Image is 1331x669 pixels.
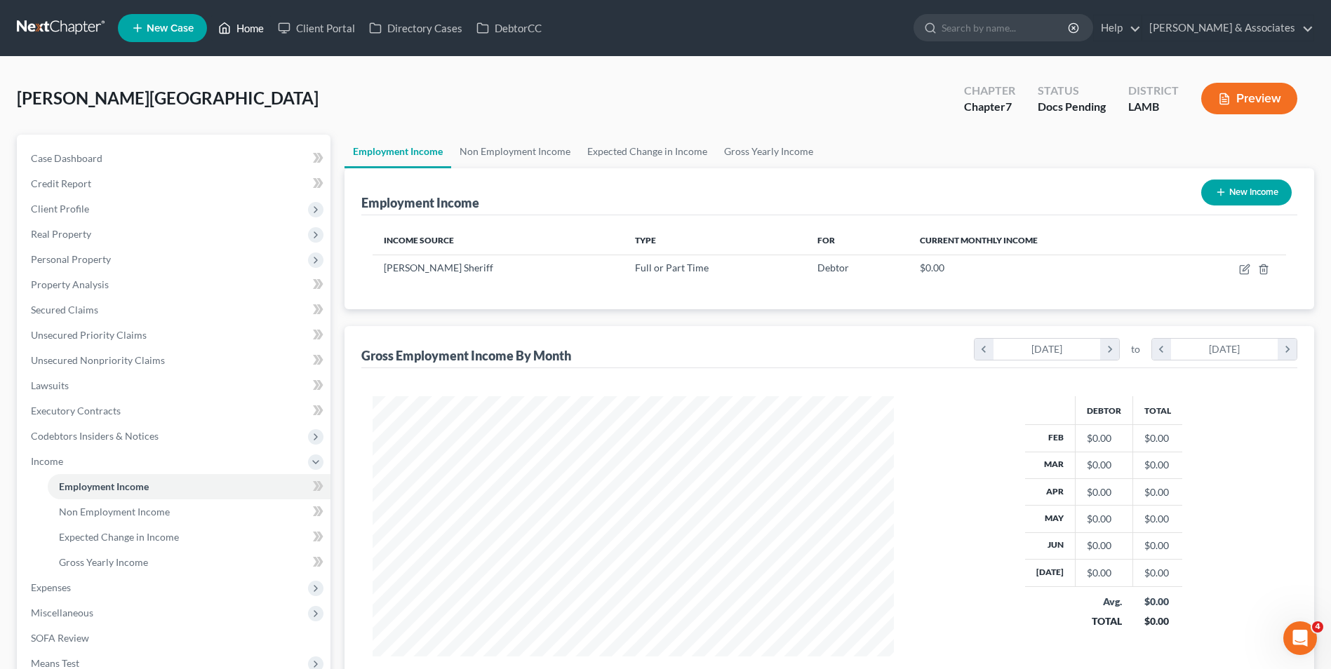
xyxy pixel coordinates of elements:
div: Chapter [964,99,1015,115]
a: Credit Report [20,171,330,196]
span: [PERSON_NAME][GEOGRAPHIC_DATA] [17,88,319,108]
div: $0.00 [1087,566,1121,580]
span: to [1131,342,1140,356]
span: Debtor [817,262,849,273]
span: Unsecured Priority Claims [31,329,147,341]
div: District [1128,83,1179,99]
a: SOFA Review [20,626,330,651]
span: Case Dashboard [31,152,102,164]
div: [DATE] [1171,339,1278,360]
span: Executory Contracts [31,405,121,417]
span: Lawsuits [31,379,69,391]
div: $0.00 [1087,539,1121,553]
div: Docs Pending [1038,99,1106,115]
div: Status [1038,83,1106,99]
span: Non Employment Income [59,506,170,518]
button: New Income [1201,180,1292,205]
span: [PERSON_NAME] Sheriff [384,262,493,273]
th: May [1025,506,1076,532]
div: $0.00 [1087,431,1121,445]
th: Feb [1025,425,1076,452]
span: Codebtors Insiders & Notices [31,430,159,442]
span: Expected Change in Income [59,531,179,543]
th: Mar [1025,452,1076,478]
th: Apr [1025,478,1076,505]
div: $0.00 [1087,512,1121,526]
i: chevron_left [1152,339,1171,360]
a: Secured Claims [20,297,330,323]
a: Executory Contracts [20,398,330,424]
th: Jun [1025,532,1076,559]
a: Gross Yearly Income [716,135,822,168]
a: Unsecured Priority Claims [20,323,330,348]
span: Unsecured Nonpriority Claims [31,354,165,366]
span: 4 [1312,621,1323,633]
a: Expected Change in Income [579,135,716,168]
a: Client Portal [271,15,362,41]
div: $0.00 [1087,458,1121,472]
div: $0.00 [1087,485,1121,499]
td: $0.00 [1133,452,1183,478]
span: For [817,235,835,245]
a: Non Employment Income [451,135,579,168]
a: Expected Change in Income [48,525,330,550]
i: chevron_right [1100,339,1119,360]
div: Chapter [964,83,1015,99]
th: [DATE] [1025,560,1076,586]
span: Type [635,235,656,245]
a: DebtorCC [469,15,549,41]
span: Income [31,455,63,467]
div: $0.00 [1144,595,1172,609]
span: Full or Part Time [635,262,709,273]
th: Debtor [1076,396,1133,424]
span: Gross Yearly Income [59,556,148,568]
i: chevron_left [975,339,994,360]
span: Real Property [31,228,91,240]
span: Means Test [31,657,79,669]
td: $0.00 [1133,560,1183,586]
span: Credit Report [31,177,91,189]
span: 7 [1005,100,1012,113]
span: SOFA Review [31,632,89,644]
span: New Case [147,23,194,34]
button: Preview [1201,83,1297,114]
span: Income Source [384,235,454,245]
div: LAMB [1128,99,1179,115]
iframe: Intercom live chat [1283,621,1317,655]
i: chevron_right [1278,339,1297,360]
td: $0.00 [1133,506,1183,532]
div: [DATE] [994,339,1101,360]
span: Miscellaneous [31,607,93,619]
a: Property Analysis [20,272,330,297]
a: Case Dashboard [20,146,330,171]
a: Help [1094,15,1141,41]
span: Secured Claims [31,304,98,316]
a: Employment Income [345,135,451,168]
span: Client Profile [31,203,89,215]
span: Current Monthly Income [920,235,1038,245]
span: Personal Property [31,253,111,265]
span: Employment Income [59,480,149,492]
a: Directory Cases [362,15,469,41]
td: $0.00 [1133,532,1183,559]
span: $0.00 [920,262,944,273]
a: Unsecured Nonpriority Claims [20,348,330,373]
div: Avg. [1087,595,1122,609]
span: Expenses [31,581,71,593]
th: Total [1133,396,1183,424]
a: Lawsuits [20,373,330,398]
div: Employment Income [361,194,479,211]
div: Gross Employment Income By Month [361,347,571,364]
a: [PERSON_NAME] & Associates [1142,15,1313,41]
input: Search by name... [942,15,1070,41]
td: $0.00 [1133,425,1183,452]
a: Home [211,15,271,41]
span: Property Analysis [31,278,109,290]
td: $0.00 [1133,478,1183,505]
a: Employment Income [48,474,330,499]
a: Non Employment Income [48,499,330,525]
a: Gross Yearly Income [48,550,330,575]
div: $0.00 [1144,614,1172,628]
div: TOTAL [1087,614,1122,628]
